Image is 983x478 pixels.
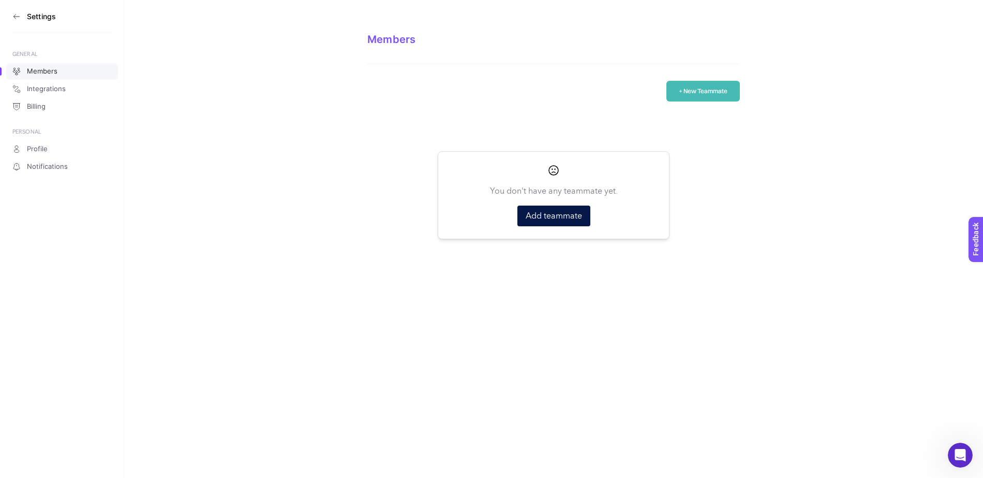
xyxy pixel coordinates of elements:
[6,98,118,115] a: Billing
[517,206,590,226] button: Add teammate
[27,145,48,153] span: Profile
[6,141,118,157] a: Profile
[6,3,39,11] span: Feedback
[12,127,112,136] div: PERSONAL
[666,81,740,102] button: + New Teammate
[27,163,68,171] span: Notifications
[6,63,118,80] a: Members
[27,12,56,21] h3: Settings
[6,158,118,175] a: Notifications
[948,443,973,468] iframe: Intercom live chat
[6,81,118,97] a: Integrations
[27,67,57,76] span: Members
[27,103,46,111] span: Billing
[490,185,618,197] p: You don't have any teammate yet.
[27,85,66,93] span: Integrations
[12,50,112,58] div: GENERAL
[367,33,740,46] div: Members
